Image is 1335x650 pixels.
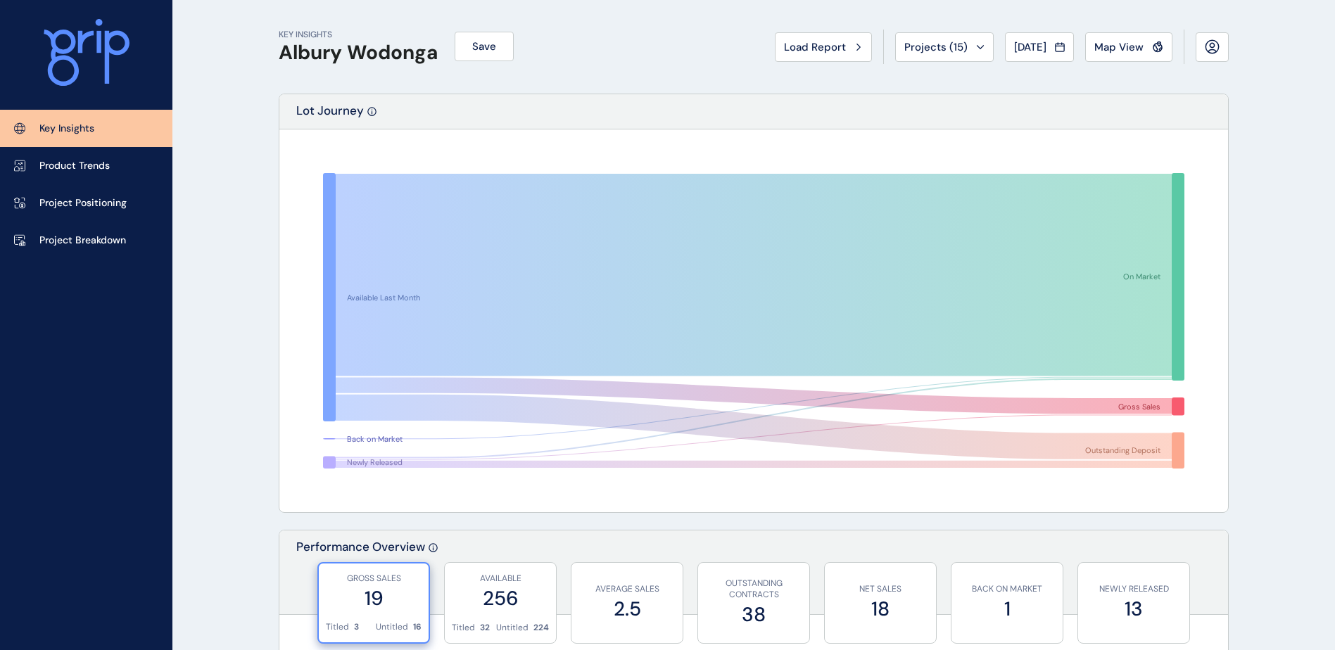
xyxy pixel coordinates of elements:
[452,573,549,585] p: AVAILABLE
[326,585,422,612] label: 19
[1094,40,1144,54] span: Map View
[832,583,929,595] p: NET SALES
[578,583,676,595] p: AVERAGE SALES
[452,622,475,634] p: Titled
[832,595,929,623] label: 18
[1085,583,1182,595] p: NEWLY RELEASED
[39,234,126,248] p: Project Breakdown
[39,196,127,210] p: Project Positioning
[354,621,359,633] p: 3
[39,159,110,173] p: Product Trends
[413,621,422,633] p: 16
[904,40,968,54] span: Projects ( 15 )
[958,595,1056,623] label: 1
[472,39,496,53] span: Save
[705,601,802,628] label: 38
[296,539,425,614] p: Performance Overview
[895,32,994,62] button: Projects (15)
[1014,40,1046,54] span: [DATE]
[958,583,1056,595] p: BACK ON MARKET
[533,622,549,634] p: 224
[39,122,94,136] p: Key Insights
[1005,32,1074,62] button: [DATE]
[326,621,349,633] p: Titled
[705,578,802,601] p: OUTSTANDING CONTRACTS
[1085,32,1172,62] button: Map View
[775,32,872,62] button: Load Report
[296,103,364,129] p: Lot Journey
[1085,595,1182,623] label: 13
[496,622,529,634] p: Untitled
[279,41,438,65] h1: Albury Wodonga
[279,29,438,41] p: KEY INSIGHTS
[480,622,490,634] p: 32
[784,40,846,54] span: Load Report
[578,595,676,623] label: 2.5
[326,573,422,585] p: GROSS SALES
[376,621,408,633] p: Untitled
[452,585,549,612] label: 256
[455,32,514,61] button: Save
